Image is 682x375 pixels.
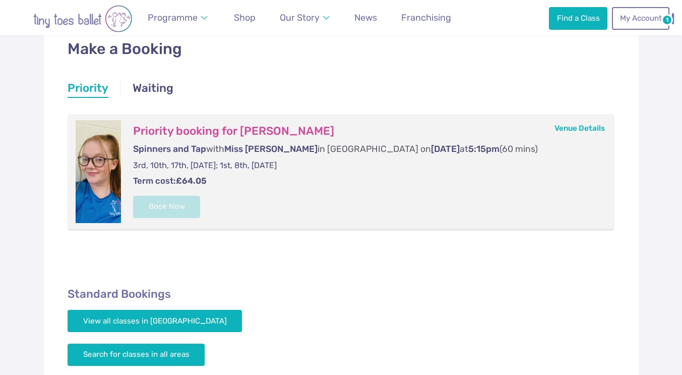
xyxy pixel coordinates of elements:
[350,7,382,29] a: News
[176,176,207,186] strong: £64.05
[68,38,615,60] h1: Make a Booking
[280,12,320,23] span: Our Story
[68,287,615,301] h2: Standard Bookings
[148,12,198,23] span: Programme
[661,14,673,26] span: 1
[143,7,213,29] a: Programme
[612,7,669,29] a: My Account
[224,144,318,154] span: Miss [PERSON_NAME]
[68,344,205,366] a: Search for classes in all areas
[275,7,335,29] a: Our Story
[133,175,595,187] p: Term cost:
[133,144,206,154] span: Spinners and Tap
[672,13,674,24] a: 1
[549,7,607,29] a: Find a Class
[234,12,256,23] span: Shop
[133,80,173,98] a: Waiting
[354,12,377,23] span: News
[133,143,595,155] p: with in [GEOGRAPHIC_DATA] on at (60 mins)
[68,310,242,332] a: View all classes in [GEOGRAPHIC_DATA]
[401,12,451,23] span: Franchising
[431,144,460,154] span: [DATE]
[554,124,605,133] a: Venue Details
[12,5,153,32] img: tiny toes ballet
[229,7,260,29] a: Shop
[397,7,456,29] a: Franchising
[133,160,595,171] p: 3rd, 10th, 17th, [DATE]; 1st, 8th, [DATE]
[468,144,500,154] span: 5:15pm
[133,124,595,138] h3: Priority booking for [PERSON_NAME]
[133,196,201,218] button: Book Now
